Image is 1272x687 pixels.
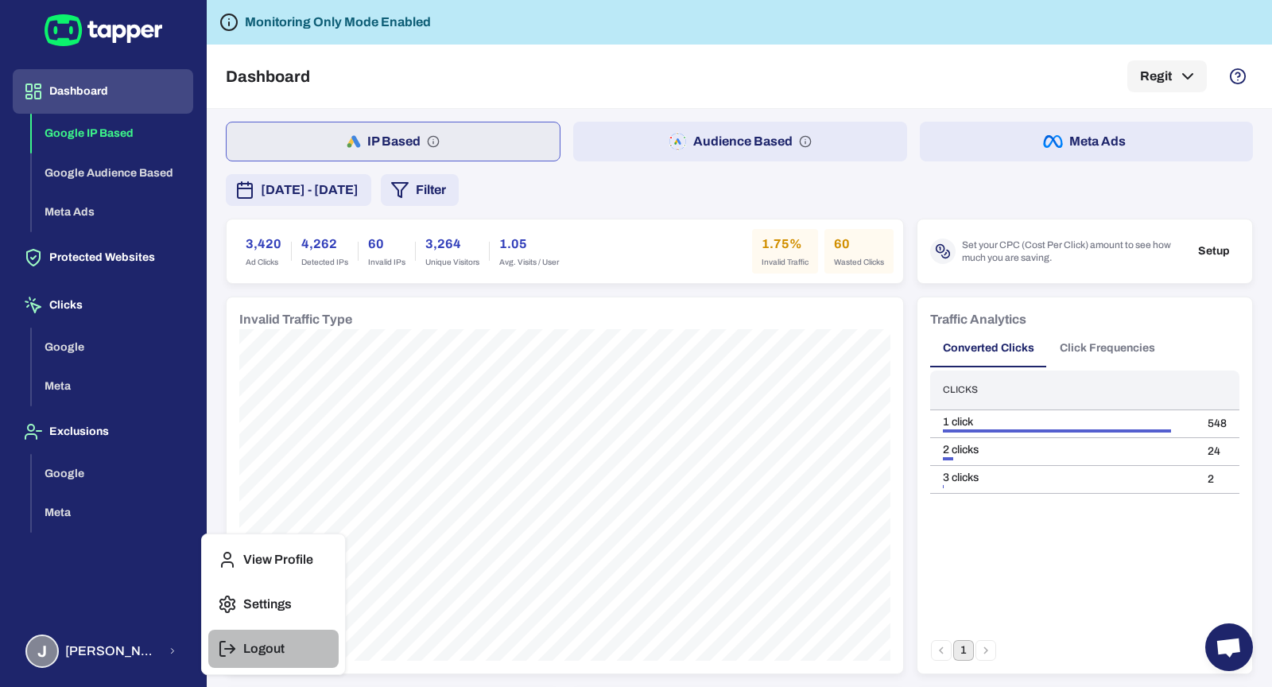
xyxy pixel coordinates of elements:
[208,585,339,623] button: Settings
[208,630,339,668] button: Logout
[208,541,339,579] button: View Profile
[243,552,313,568] p: View Profile
[243,641,285,657] p: Logout
[243,596,292,612] p: Settings
[1205,623,1253,671] div: Open chat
